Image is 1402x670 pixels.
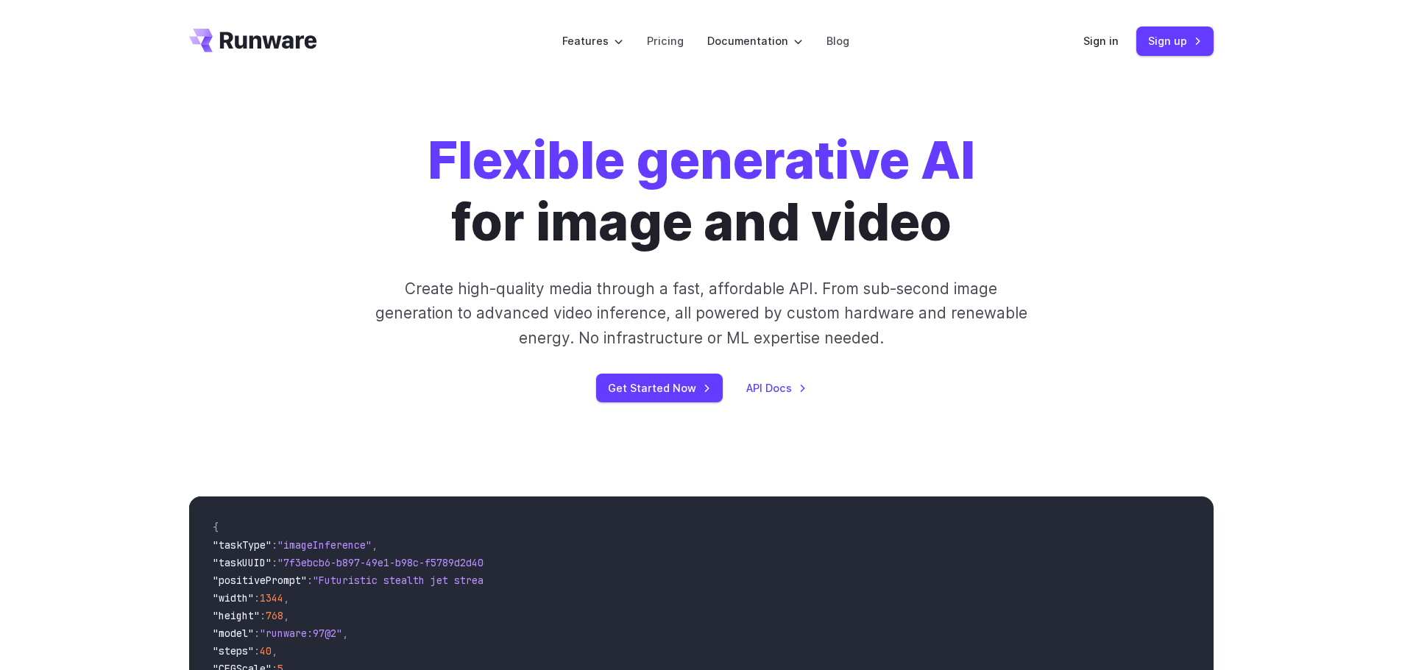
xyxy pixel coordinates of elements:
span: "taskType" [213,538,272,552]
span: : [260,609,266,622]
span: : [254,627,260,640]
span: : [272,556,277,569]
span: "taskUUID" [213,556,272,569]
h1: for image and video [428,129,975,253]
span: , [372,538,378,552]
span: "7f3ebcb6-b897-49e1-b98c-f5789d2d40d7" [277,556,501,569]
a: Get Started Now [596,374,723,402]
span: "Futuristic stealth jet streaking through a neon-lit cityscape with glowing purple exhaust" [313,574,849,587]
span: , [283,609,289,622]
span: 40 [260,644,272,657]
span: 768 [266,609,283,622]
span: "runware:97@2" [260,627,342,640]
a: Go to / [189,29,317,52]
a: API Docs [746,379,807,396]
a: Sign in [1083,32,1119,49]
span: "width" [213,591,254,605]
span: : [307,574,313,587]
strong: Flexible generative AI [428,129,975,191]
span: , [272,644,277,657]
p: Create high-quality media through a fast, affordable API. From sub-second image generation to adv... [373,277,1029,350]
span: "model" [213,627,254,640]
a: Pricing [647,32,684,49]
span: , [283,591,289,605]
span: { [213,521,219,534]
span: : [272,538,277,552]
span: : [254,644,260,657]
span: : [254,591,260,605]
label: Documentation [707,32,803,49]
a: Blog [826,32,849,49]
span: 1344 [260,591,283,605]
span: , [342,627,348,640]
label: Features [562,32,623,49]
span: "height" [213,609,260,622]
a: Sign up [1136,26,1214,55]
span: "positivePrompt" [213,574,307,587]
span: "steps" [213,644,254,657]
span: "imageInference" [277,538,372,552]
